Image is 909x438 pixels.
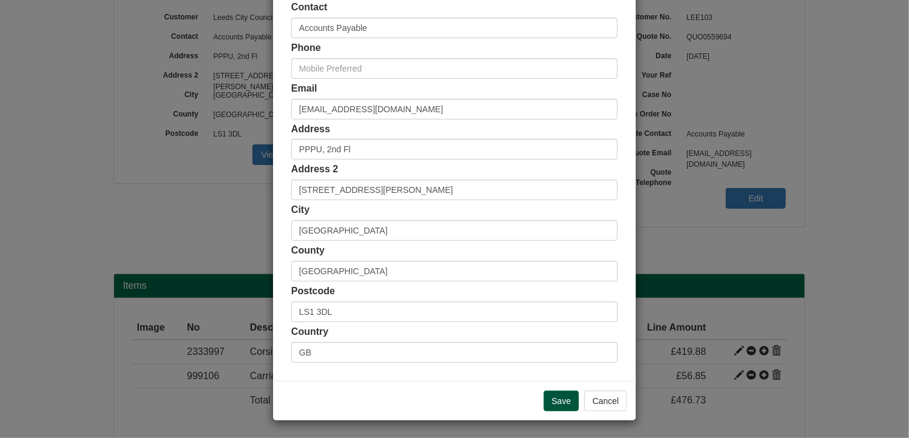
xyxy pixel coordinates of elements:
label: Postcode [291,285,335,298]
label: Country [291,325,328,339]
label: Phone [291,41,321,55]
label: Contact [291,1,328,15]
label: County [291,244,325,258]
input: Mobile Preferred [291,58,618,79]
button: Cancel [584,391,627,411]
input: Save [544,391,579,411]
label: Address 2 [291,163,338,177]
label: Email [291,82,317,96]
label: Address [291,123,330,136]
label: City [291,203,309,217]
